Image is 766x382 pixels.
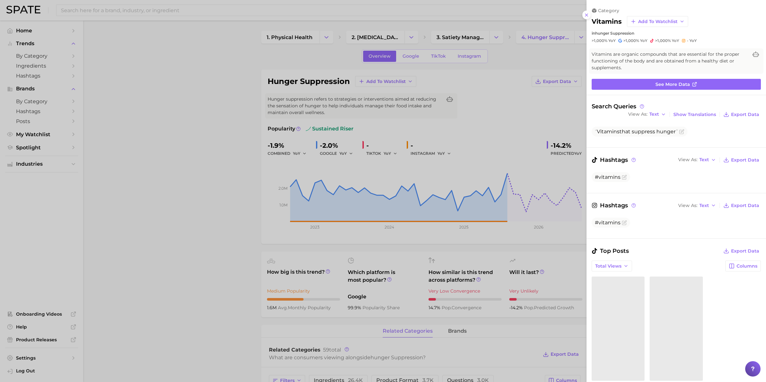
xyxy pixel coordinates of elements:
span: YoY [640,38,647,43]
span: View As [678,158,697,162]
span: Export Data [731,248,759,254]
span: Export Data [731,112,759,117]
button: Flag as miscategorized or irrelevant [622,175,627,180]
span: >1,000% [655,38,671,43]
span: YoY [672,38,679,43]
div: in [592,31,761,36]
span: View As [678,204,697,207]
span: Vitamins are organic compounds that are essential for the proper functioning of the body and are ... [592,51,748,71]
span: >1,000% [592,38,607,43]
span: Search Queries [592,103,645,110]
span: Text [699,204,709,207]
span: Hashtags [592,201,637,210]
button: Columns [725,261,761,271]
span: Total Views [595,263,621,269]
span: - [687,38,688,43]
button: Export Data [722,110,761,119]
span: See more data [655,82,690,87]
span: YoY [608,38,616,43]
button: Show Translations [672,110,718,119]
span: >1,000% [623,38,639,43]
span: YoY [689,38,697,43]
span: Text [649,112,659,116]
span: category [598,8,619,13]
span: Show Translations [673,112,716,117]
span: Export Data [731,157,759,163]
span: that suppress hunger [595,129,678,135]
span: Hashtags [592,155,637,164]
span: View As [628,112,647,116]
span: Add to Watchlist [638,19,678,24]
button: View AsText [677,201,718,210]
button: Export Data [722,155,761,164]
button: Export Data [722,246,761,255]
span: Top Posts [592,246,629,255]
button: Export Data [722,201,761,210]
a: See more data [592,79,761,90]
button: View AsText [627,110,668,119]
span: #vitamins [595,174,620,180]
button: Flag as miscategorized or irrelevant [622,220,627,225]
span: hunger suppression [595,31,634,36]
h2: vitamins [592,18,622,25]
span: Vitamins [597,129,620,135]
button: Total Views [592,261,632,271]
button: View AsText [677,156,718,164]
button: Flag as miscategorized or irrelevant [679,129,684,134]
span: Export Data [731,203,759,208]
button: Add to Watchlist [627,16,688,27]
span: Text [699,158,709,162]
span: Columns [737,263,757,269]
span: #vitamins [595,220,620,226]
